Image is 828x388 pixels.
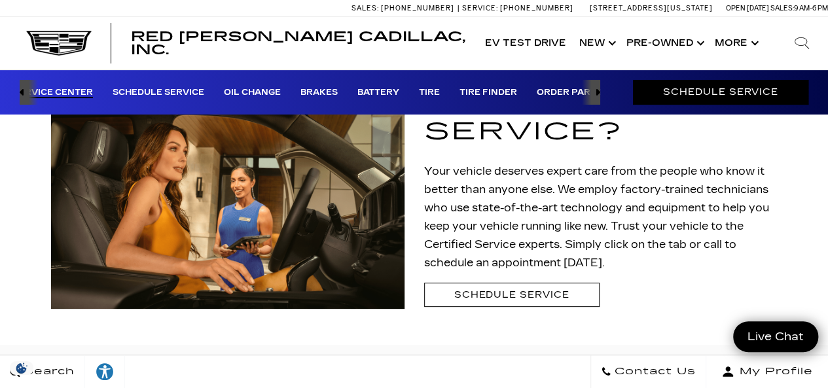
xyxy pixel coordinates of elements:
button: Open user profile menu [706,355,828,388]
a: Schedule Service [113,88,204,98]
a: Battery [357,88,399,98]
a: Order Parts [537,88,602,98]
span: Live Chat [741,329,810,344]
span: Contact Us [611,362,696,381]
a: Live Chat [733,321,818,352]
span: Sales: [351,4,379,12]
a: Brakes [300,88,338,98]
span: [PHONE_NUMBER] [500,4,573,12]
a: Red [PERSON_NAME] Cadillac, Inc. [131,30,465,56]
a: Schedule Service [633,80,808,104]
span: Search [20,362,75,381]
button: More [708,17,763,69]
div: Search [776,17,828,69]
a: [STREET_ADDRESS][US_STATE] [590,4,713,12]
span: Service: [462,4,498,12]
span: Red [PERSON_NAME] Cadillac, Inc. [131,29,465,58]
a: Tire [419,88,440,98]
img: Opt-Out Icon [7,361,37,375]
span: [PHONE_NUMBER] [381,4,454,12]
a: Schedule Service [424,283,600,307]
section: Click to Open Cookie Consent Modal [7,361,37,375]
a: Tire Finder [459,88,517,98]
span: 9 AM-6 PM [794,4,828,12]
a: Sales: [PHONE_NUMBER] [351,5,458,12]
span: Sales: [770,4,794,12]
a: Service Center [13,88,93,98]
a: Explore your accessibility options [85,355,125,388]
div: Explore your accessibility options [85,362,124,381]
a: New [573,17,620,69]
img: Cadillac Dark Logo with Cadillac White Text [26,31,92,56]
a: EV Test Drive [478,17,573,69]
a: Oil Change [224,88,281,98]
span: Open [DATE] [726,4,769,12]
img: Service technician talking to a man and showing his ipad [51,73,405,309]
a: Service: [PHONE_NUMBER] [458,5,577,12]
p: Your vehicle deserves expert care from the people who know it better than anyone else. We employ ... [424,162,778,272]
span: My Profile [734,362,813,381]
a: Pre-Owned [620,17,708,69]
a: Contact Us [590,355,706,388]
